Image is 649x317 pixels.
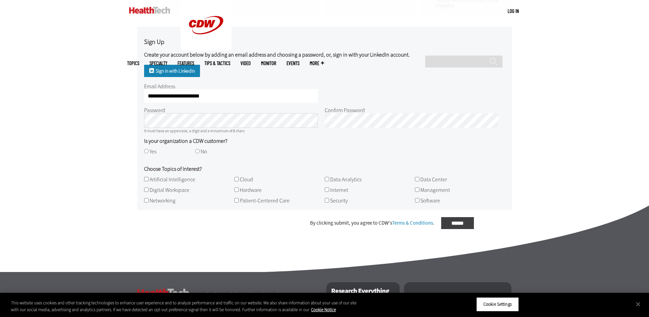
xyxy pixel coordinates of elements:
[177,61,194,66] a: Features
[144,107,165,114] label: Password
[144,128,245,134] span: It must have an uppercase, a digit and a minumium of 8 chars
[200,292,318,297] h4: Technology Solutions That Drive Business
[150,148,156,155] label: Yes
[201,148,207,155] label: No
[420,197,440,204] label: Software
[476,297,519,312] button: Cookie Settings
[508,7,519,15] div: User menu
[181,45,232,52] a: CDW
[150,61,167,66] span: Specialty
[392,220,433,226] a: Terms & Conditions
[508,8,519,14] a: Log in
[420,176,447,183] label: Data Center
[144,138,227,144] span: Is your organization a CDW customer?
[310,221,434,226] div: By clicking submit, you agree to CDW’s .
[480,219,510,227] div: Processing...
[129,7,170,14] img: Home
[240,197,290,204] label: Patient-Centered Care
[150,197,175,204] label: Networking
[330,197,348,204] label: Security
[311,307,336,313] a: More information about your privacy
[287,61,299,66] a: Events
[150,186,189,194] label: Digital Workspace
[310,61,324,66] span: More
[330,186,348,194] label: Internet
[127,61,139,66] span: Topics
[204,61,230,66] a: Tips & Tactics
[240,176,253,183] label: Cloud
[137,289,189,298] h3: HealthTech
[420,186,450,194] label: Management
[241,61,251,66] a: Video
[330,176,361,183] label: Data Analytics
[631,297,646,312] button: Close
[326,282,400,307] h2: Research Everything IT
[144,166,202,172] span: Choose Topics of Interest?
[240,186,262,194] label: Hardware
[11,300,357,313] div: This website uses cookies and other tracking technologies to enhance user experience and to analy...
[150,176,195,183] label: Artificial Intelligence
[144,83,175,90] label: Email Address
[261,61,276,66] a: MonITor
[325,107,365,114] label: Confirm Password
